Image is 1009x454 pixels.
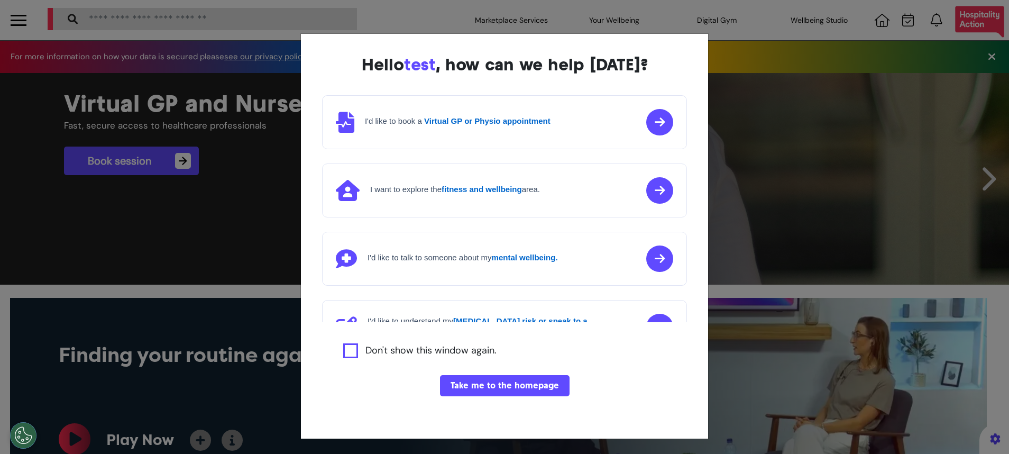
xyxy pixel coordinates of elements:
strong: fitness and wellbeing [442,185,522,194]
button: Open Preferences [10,422,36,449]
label: Don't show this window again. [365,343,497,358]
span: test [404,55,436,75]
strong: mental wellbeing. [492,253,558,262]
strong: [MEDICAL_DATA] risk or speak to a [MEDICAL_DATA] nurse [368,316,588,335]
input: Agree to privacy policy [343,343,358,358]
h4: I'd like to understand my about my symptoms or diagnosis. [368,316,621,335]
h4: I'd like to talk to someone about my [368,253,558,262]
button: Take me to the homepage [440,375,570,396]
h4: I want to explore the area. [370,185,540,194]
div: Hello , how can we help [DATE]? [322,55,687,74]
strong: Virtual GP or Physio appointment [424,116,551,125]
h4: I'd like to book a [365,116,551,126]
